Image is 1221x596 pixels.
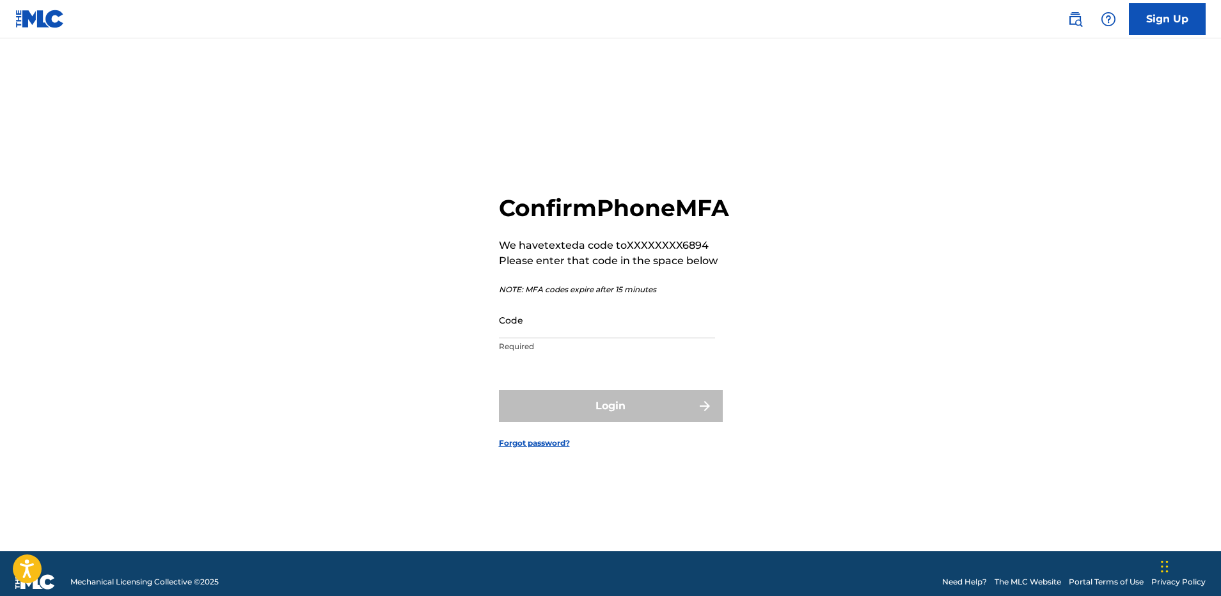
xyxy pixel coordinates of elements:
[499,253,729,269] p: Please enter that code in the space below
[499,341,715,352] p: Required
[15,574,55,590] img: logo
[499,284,729,295] p: NOTE: MFA codes expire after 15 minutes
[499,238,729,253] p: We have texted a code to XXXXXXXX6894
[1069,576,1144,588] a: Portal Terms of Use
[1157,535,1221,596] iframe: Chat Widget
[499,194,729,223] h2: Confirm Phone MFA
[1067,12,1083,27] img: search
[15,10,65,28] img: MLC Logo
[942,576,987,588] a: Need Help?
[70,576,219,588] span: Mechanical Licensing Collective © 2025
[499,437,570,449] a: Forgot password?
[995,576,1061,588] a: The MLC Website
[1151,576,1206,588] a: Privacy Policy
[1101,12,1116,27] img: help
[1129,3,1206,35] a: Sign Up
[1062,6,1088,32] a: Public Search
[1096,6,1121,32] div: Help
[1161,547,1169,586] div: Drag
